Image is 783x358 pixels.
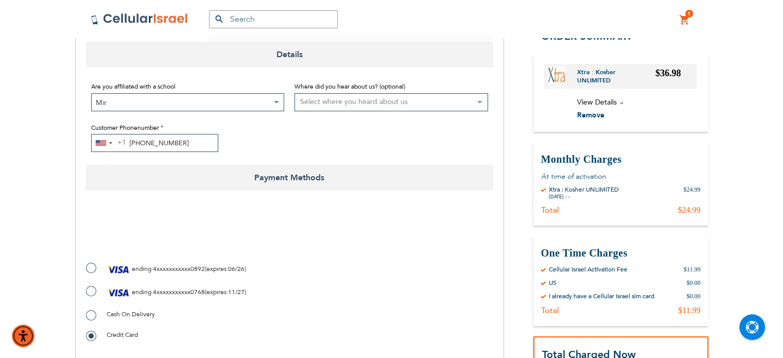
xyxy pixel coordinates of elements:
[541,152,701,166] h3: Monthly Charges
[86,285,246,300] label: ( : )
[577,97,617,107] span: View Details
[228,288,245,296] span: 11/27
[548,66,565,84] img: Xtra : Kosher UNLIMITED
[86,42,493,67] span: Details
[86,262,246,277] label: ( : )
[153,288,205,296] span: 4xxxxxxxxxxx0768
[132,265,151,273] span: ending
[549,185,619,194] div: Xtra : Kosher UNLIMITED
[107,331,138,339] span: Credit Card
[541,246,701,260] h3: One Time Charges
[541,172,701,181] p: At time of activation
[228,265,245,273] span: 06/26
[107,262,130,277] img: Visa
[107,310,155,318] span: Cash On Delivery
[577,68,656,84] a: Xtra : Kosher UNLIMITED
[91,93,285,111] span: Mir
[294,82,405,91] span: Where did you hear about us? (optional)
[86,214,242,254] iframe: reCAPTCHA
[549,292,654,300] div: I already have a Cellular Israel sim card
[679,14,690,26] a: 1
[687,10,691,18] span: 1
[206,265,227,273] span: expires
[549,194,619,200] div: [DATE] - -
[91,82,176,91] span: Are you affiliated with a school
[153,265,205,273] span: 4xxxxxxxxxxx0892
[684,185,701,200] div: $24.99
[91,13,188,25] img: Cellular Israel Logo
[541,205,559,215] div: Total
[549,279,556,287] div: US
[678,205,701,215] div: $24.99
[577,110,604,120] span: Remove
[92,134,126,151] button: Selected country
[91,124,159,132] span: Customer Phonenumber
[91,134,218,152] input: e.g. 201-555-0123
[687,279,701,287] div: $0.00
[541,305,559,316] div: Total
[687,292,701,300] div: $0.00
[684,265,701,274] div: $11.99
[107,285,130,300] img: Visa
[86,165,493,191] span: Payment Methods
[655,68,681,78] span: $36.98
[678,305,700,316] div: $11.99
[132,288,151,296] span: ending
[12,325,34,347] div: Accessibility Menu
[209,10,338,28] input: Search
[549,265,628,274] div: Cellular Israel Activation Fee
[92,94,284,112] span: Mir
[117,137,126,149] div: +1
[206,288,227,296] span: expires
